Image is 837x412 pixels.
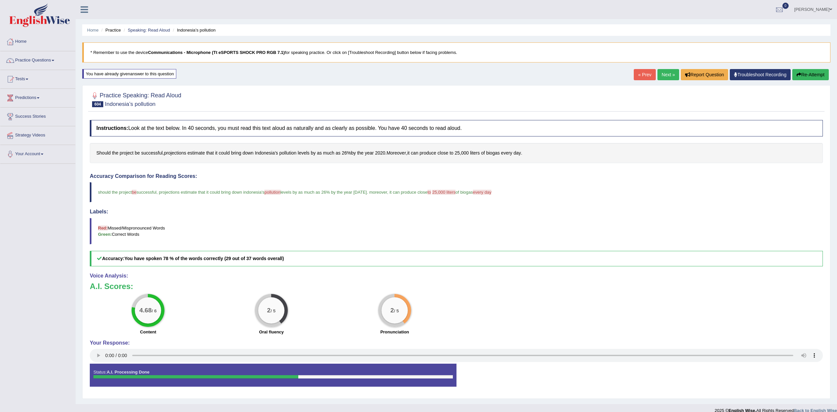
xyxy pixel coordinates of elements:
[311,150,316,157] span: Click to see word definition
[187,150,205,157] span: Click to see word definition
[455,190,473,195] span: of biogas
[461,150,469,157] span: Click to see word definition
[141,150,162,157] span: Click to see word definition
[90,251,823,266] h5: Accuracy:
[634,69,655,80] a: « Prev
[470,150,480,157] span: Click to see word definition
[219,150,230,157] span: Click to see word definition
[271,309,276,314] small: / 5
[369,190,387,195] span: moreover
[267,307,271,314] big: 2
[730,69,791,80] a: Troubleshoot Recording
[98,190,132,195] span: should the project
[231,150,241,157] span: Click to see word definition
[159,190,264,195] span: projections estimate that it could bring down indonesia's
[486,150,500,157] span: Click to see word definition
[264,190,280,195] span: pollution
[281,190,367,195] span: levels by as much as 26% by the year [DATE]
[501,150,512,157] span: Click to see word definition
[96,150,111,157] span: Click to see word definition
[259,329,284,335] label: Oral fluency
[420,150,436,157] span: Click to see word definition
[428,190,431,195] span: to
[375,150,385,157] span: Click to see word definition
[96,125,128,131] b: Instructions:
[90,120,823,136] h4: Look at the text below. In 40 seconds, you must read this text aloud as naturally and as clearly ...
[100,27,121,33] li: Practice
[90,364,456,387] div: Status:
[135,150,140,157] span: Click to see word definition
[98,232,112,237] b: Green:
[450,150,454,157] span: Click to see word definition
[90,173,823,179] h4: Accuracy Comparison for Reading Scores:
[132,190,136,195] span: be
[335,150,340,157] span: Click to see word definition
[107,370,149,375] strong: A.I. Processing Done
[120,150,134,157] span: Click to see word definition
[411,150,418,157] span: Click to see word definition
[136,190,157,195] span: successful
[90,282,133,291] b: A.I. Scores:
[164,150,186,157] span: Click to see word definition
[407,150,409,157] span: Click to see word definition
[92,101,103,107] span: 604
[323,150,334,157] span: Click to see word definition
[681,69,728,80] button: Report Question
[279,150,296,157] span: Click to see word definition
[124,256,284,261] b: You have spoken 78 % of the words correctly (29 out of 37 words overall)
[157,190,158,195] span: ,
[367,190,368,195] span: .
[473,190,491,195] span: every day
[171,27,216,33] li: Indonesia’s pollution
[128,28,170,33] a: Speaking: Read Aloud
[206,150,214,157] span: Click to see word definition
[90,273,823,279] h4: Voice Analysis:
[82,42,830,62] blockquote: * Remember to use the device for speaking practice. Or click on [Troubleshoot Recording] button b...
[0,70,75,86] a: Tests
[432,190,455,195] span: 25,000 liters
[0,145,75,161] a: Your Account
[0,89,75,105] a: Predictions
[365,150,374,157] span: Click to see word definition
[0,108,75,124] a: Success Stories
[389,190,428,195] span: it can produce close
[90,340,823,346] h4: Your Response:
[87,28,99,33] a: Home
[380,329,409,335] label: Pronunciation
[255,150,278,157] span: Click to see word definition
[792,69,829,80] button: Re-Attempt
[90,209,823,215] h4: Labels:
[317,150,322,157] span: Click to see word definition
[148,50,285,55] b: Communications - Microphone (Tt eSPORTS SHOCK PRO RGB 7.1)
[351,150,356,157] span: Click to see word definition
[481,150,485,157] span: Click to see word definition
[394,309,399,314] small: / 5
[437,150,448,157] span: Click to see word definition
[82,69,176,79] div: You have already given answer to this question
[90,91,181,107] h2: Practice Speaking: Read Aloud
[342,150,347,157] span: Click to see word definition
[242,150,253,157] span: Click to see word definition
[139,307,152,314] big: 4.68
[782,3,789,9] span: 0
[0,33,75,49] a: Home
[215,150,217,157] span: Click to see word definition
[455,150,460,157] span: Click to see word definition
[513,150,521,157] span: Click to see word definition
[0,126,75,143] a: Strategy Videos
[357,150,363,157] span: Click to see word definition
[152,309,157,314] small: / 6
[387,190,388,195] span: ,
[105,101,156,107] small: Indonesia’s pollution
[140,329,156,335] label: Content
[98,226,108,230] b: Red:
[90,218,823,244] blockquote: Missed/Mispronounced Words Correct Words
[0,51,75,68] a: Practice Questions
[112,150,118,157] span: Click to see word definition
[657,69,679,80] a: Next »
[386,150,406,157] span: Click to see word definition
[90,143,823,163] div: , % . , , .
[298,150,309,157] span: Click to see word definition
[390,307,394,314] big: 2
